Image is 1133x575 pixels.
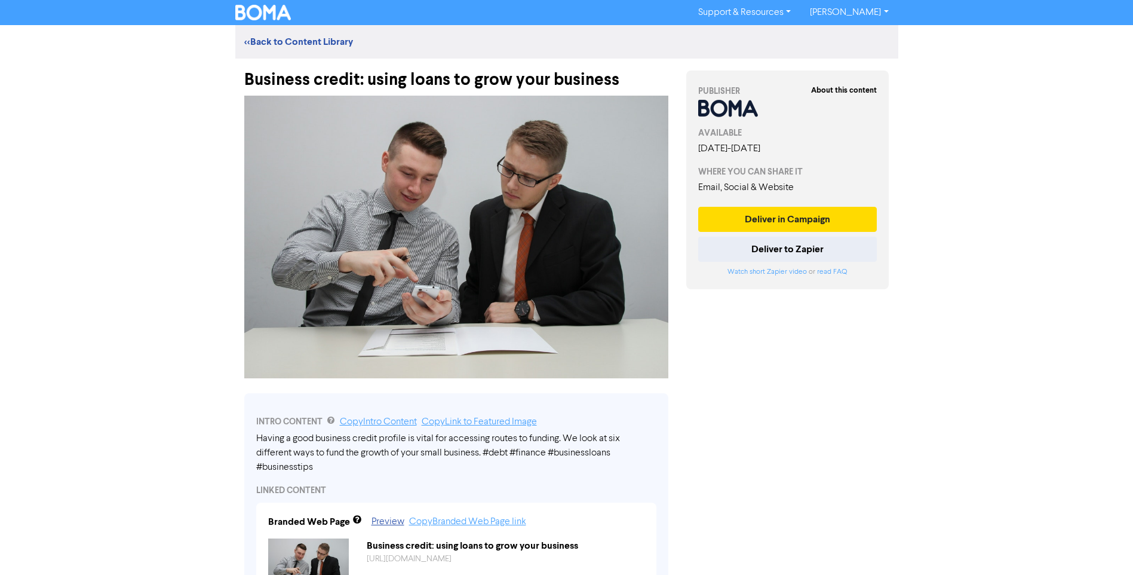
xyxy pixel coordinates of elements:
a: Watch short Zapier video [727,268,807,276]
div: WHERE YOU CAN SHARE IT [698,166,877,178]
a: Preview [371,517,404,527]
a: [PERSON_NAME] [800,3,898,22]
strong: About this content [811,85,877,95]
div: Having a good business credit profile is vital for accessing routes to funding. We look at six di... [256,432,656,475]
div: INTRO CONTENT [256,415,656,429]
button: Deliver to Zapier [698,237,877,262]
div: PUBLISHER [698,85,877,97]
a: <<Back to Content Library [244,36,353,48]
a: Copy Intro Content [340,417,417,427]
div: [DATE] - [DATE] [698,142,877,156]
button: Deliver in Campaign [698,207,877,232]
iframe: Chat Widget [1073,518,1133,575]
div: Business credit: using loans to grow your business [358,539,653,553]
img: BOMA Logo [235,5,291,20]
div: or [698,267,877,277]
div: Business credit: using loans to grow your business [244,59,668,90]
a: Support & Resources [689,3,800,22]
div: LINKED CONTENT [256,484,656,497]
a: Copy Branded Web Page link [409,517,526,527]
a: [URL][DOMAIN_NAME] [367,555,452,563]
div: Branded Web Page [268,515,350,529]
div: AVAILABLE [698,127,877,139]
a: read FAQ [817,268,847,276]
div: Email, Social & Website [698,181,877,195]
a: Copy Link to Featured Image [422,417,537,427]
div: https://public2.bomamarketing.com/cp/ZiuU5rdVgmR5I1EsTm7RX?sa=eomXhpFr [358,553,653,565]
